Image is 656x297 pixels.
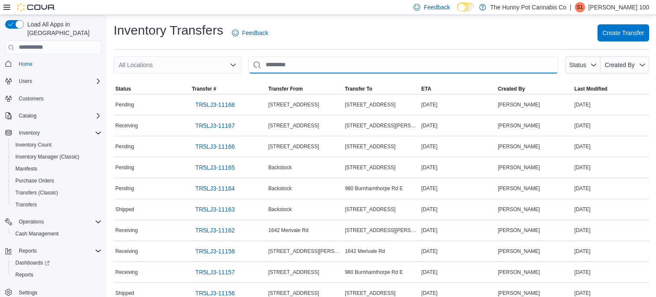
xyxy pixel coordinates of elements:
span: Reports [19,247,37,254]
span: Receiving [115,227,138,234]
span: TR5LJ3-11157 [195,268,235,276]
a: Transfers (Classic) [12,188,61,198]
a: Inventory Count [12,140,55,150]
button: Transfer # [190,84,266,94]
p: The Hunny Pot Cannabis Co [490,2,566,12]
h1: Inventory Transfers [114,22,223,39]
button: Inventory Count [9,139,105,151]
span: TR5LJ3-11167 [195,121,235,130]
a: Cash Management [12,229,62,239]
button: Inventory Manager (Classic) [9,151,105,163]
button: Operations [2,216,105,228]
span: [PERSON_NAME] [498,101,540,108]
a: TR5LJ3-11168 [192,96,238,113]
span: Backstock [268,164,292,171]
a: Inventory Manager (Classic) [12,152,83,162]
button: Transfers (Classic) [9,187,105,199]
div: [DATE] [420,121,496,131]
a: TR5LJ3-11166 [192,138,238,155]
input: Dark Mode [457,3,475,12]
a: TR5LJ3-11158 [192,243,238,260]
span: [PERSON_NAME] [498,185,540,192]
span: Home [19,61,32,68]
span: Customers [19,95,44,102]
span: [STREET_ADDRESS] [268,290,319,297]
span: [STREET_ADDRESS] [268,269,319,276]
span: Manifests [12,164,102,174]
div: [DATE] [420,267,496,277]
span: Operations [15,217,102,227]
span: [STREET_ADDRESS] [345,164,395,171]
span: Reports [15,271,33,278]
span: ETA [422,85,431,92]
button: Status [114,84,190,94]
span: Dashboards [12,258,102,268]
a: TR5LJ3-11162 [192,222,238,239]
button: ETA [420,84,496,94]
span: Catalog [15,111,102,121]
button: Transfers [9,199,105,211]
a: Transfers [12,200,40,210]
span: Shipped [115,290,134,297]
span: Pending [115,101,134,108]
span: [PERSON_NAME] [498,290,540,297]
div: [DATE] [573,100,649,110]
span: Inventory Count [12,140,102,150]
button: Reports [9,269,105,281]
span: Reports [12,270,102,280]
button: Status [565,56,600,74]
button: Cash Management [9,228,105,240]
span: [STREET_ADDRESS][PERSON_NAME] [345,227,418,234]
span: Cash Management [12,229,102,239]
a: Purchase Orders [12,176,58,186]
div: [DATE] [420,204,496,215]
div: [DATE] [573,162,649,173]
span: Status [115,85,131,92]
span: Dashboards [15,259,50,266]
button: Inventory [2,127,105,139]
button: Transfer To [343,84,419,94]
span: Catalog [19,112,36,119]
span: Users [19,78,32,85]
span: S1 [577,2,583,12]
a: Feedback [228,24,272,41]
span: Status [569,62,586,68]
span: TR5LJ3-11158 [195,247,235,256]
button: Operations [15,217,47,227]
a: Dashboards [9,257,105,269]
a: TR5LJ3-11167 [192,117,238,134]
img: Cova [17,3,56,12]
a: Dashboards [12,258,53,268]
a: TR5LJ3-11165 [192,159,238,176]
p: [PERSON_NAME] 100 [589,2,649,12]
span: Transfer # [192,85,216,92]
span: [STREET_ADDRESS][PERSON_NAME] [345,122,418,129]
span: [STREET_ADDRESS] [345,101,395,108]
span: Receiving [115,248,138,255]
span: [PERSON_NAME] [498,122,540,129]
span: Home [15,59,102,69]
span: Transfer From [268,85,303,92]
span: [PERSON_NAME] [498,206,540,213]
span: Created By [605,62,635,68]
span: Purchase Orders [15,177,54,184]
p: | [570,2,571,12]
span: Pending [115,185,134,192]
button: Last Modified [573,84,649,94]
span: TR5LJ3-11162 [195,226,235,235]
span: Inventory Count [15,141,52,148]
span: Load All Apps in [GEOGRAPHIC_DATA] [24,20,102,37]
div: Sarah 100 [575,2,585,12]
a: Home [15,59,36,69]
span: TR5LJ3-11165 [195,163,235,172]
span: Pending [115,164,134,171]
div: [DATE] [420,183,496,194]
span: 980 Burnhamthorpe Rd E [345,269,403,276]
span: TR5LJ3-11168 [195,100,235,109]
span: [STREET_ADDRESS] [268,143,319,150]
div: [DATE] [573,121,649,131]
div: [DATE] [420,100,496,110]
span: TR5LJ3-11166 [195,142,235,151]
span: Inventory Manager (Classic) [12,152,102,162]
